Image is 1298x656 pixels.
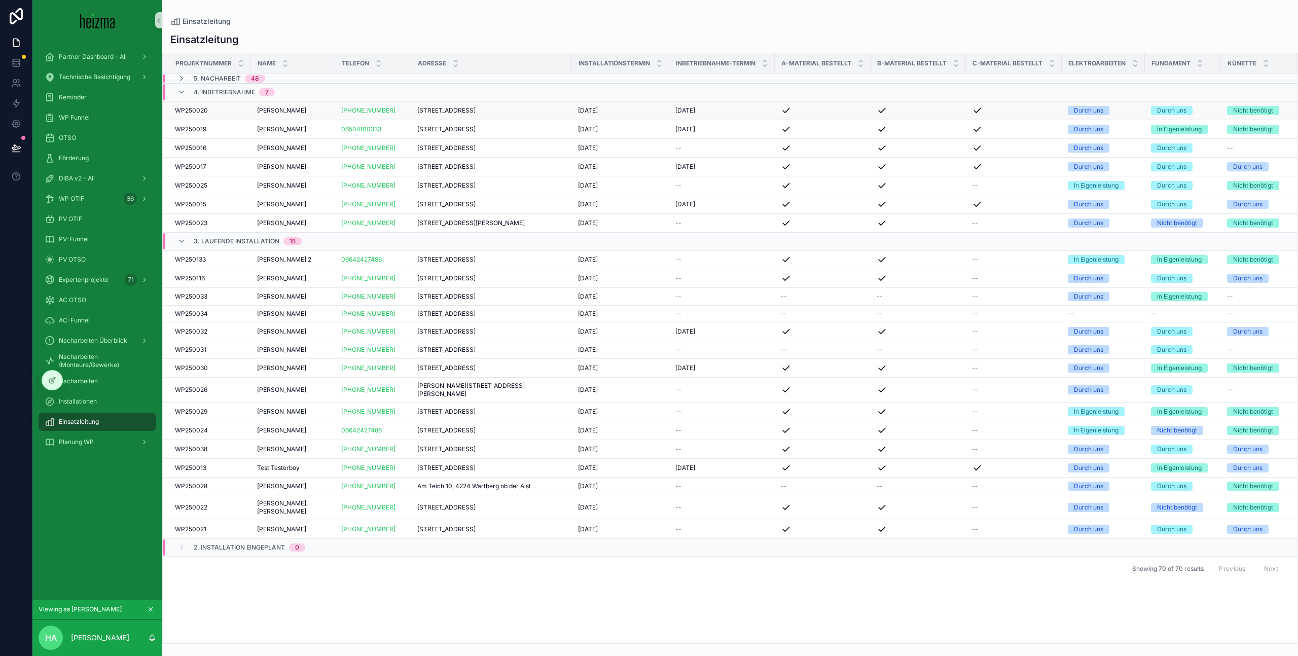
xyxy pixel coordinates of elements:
a: [STREET_ADDRESS] [417,256,566,264]
span: -- [1068,310,1074,318]
span: [STREET_ADDRESS] [417,144,476,152]
a: Durch uns [1068,274,1139,283]
span: AC-Funnel [59,316,90,324]
a: [PHONE_NUMBER] [341,274,405,282]
a: [PERSON_NAME] [257,219,329,227]
span: [DATE] [675,327,695,336]
a: -- [675,310,769,318]
div: Durch uns [1157,181,1186,190]
a: -- [972,274,1056,282]
span: WP250016 [175,144,206,152]
span: [DATE] [675,163,695,171]
a: Durch uns [1151,181,1215,190]
div: Durch uns [1074,218,1103,228]
div: Nicht benötigt [1233,125,1273,134]
img: App logo [80,12,115,28]
a: Durch uns [1068,200,1139,209]
span: [DATE] [578,181,598,190]
span: -- [675,256,681,264]
span: [STREET_ADDRESS] [417,256,476,264]
span: [DATE] [578,327,598,336]
div: Durch uns [1157,327,1186,336]
div: Nicht benötigt [1157,218,1197,228]
a: -- [675,144,769,152]
a: [PHONE_NUMBER] [341,293,405,301]
span: [DATE] [578,346,598,354]
a: [PERSON_NAME] [257,125,329,133]
span: 3. Laufende Installation [194,237,279,245]
span: [DATE] [578,106,598,115]
span: 5. Nacharbeit [194,75,241,83]
a: Reminder [39,88,156,106]
div: 71 [125,274,137,286]
a: 06504810333 [341,125,381,133]
a: [DATE] [578,256,663,264]
a: [PHONE_NUMBER] [341,346,405,354]
span: [DATE] [578,274,598,282]
span: [STREET_ADDRESS] [417,163,476,171]
a: Durch uns [1151,162,1215,171]
a: WP250015 [175,200,245,208]
a: Durch uns [1068,143,1139,153]
span: WP250015 [175,200,206,208]
a: Durch uns [1151,200,1215,209]
a: WP250017 [175,163,245,171]
span: -- [675,144,681,152]
span: -- [972,256,978,264]
a: -- [675,274,769,282]
span: [DATE] [675,200,695,208]
a: Nicht benötigt [1227,218,1291,228]
a: WP250116 [175,274,245,282]
a: [PERSON_NAME] [257,181,329,190]
div: Nicht benötigt [1233,106,1273,115]
span: -- [675,274,681,282]
a: -- [1227,144,1291,152]
div: In Eigenleistung [1157,292,1202,301]
a: [DATE] [675,200,769,208]
a: OTSO [39,129,156,147]
a: [DATE] [675,125,769,133]
span: Expertenprojekte [59,276,109,284]
a: [PERSON_NAME] [257,310,329,318]
a: Durch uns [1151,327,1215,336]
a: [PERSON_NAME] [257,106,329,115]
span: -- [972,346,978,354]
span: DiBA v2 - All [59,174,95,183]
a: Nacharbeiten Überblick [39,332,156,350]
span: [PERSON_NAME] [257,200,306,208]
a: [PHONE_NUMBER] [341,219,395,227]
div: Durch uns [1157,200,1186,209]
a: -- [781,310,864,318]
span: -- [1151,310,1157,318]
a: WP250031 [175,346,245,354]
a: [PERSON_NAME] [257,200,329,208]
span: WP Funnel [59,114,90,122]
a: -- [972,181,1056,190]
a: Nicht benötigt [1227,181,1291,190]
span: [PERSON_NAME] [257,163,306,171]
a: In Eigenleistung [1068,255,1139,264]
a: In Eigenleistung [1151,292,1215,301]
span: [DATE] [578,200,598,208]
a: Durch uns [1068,162,1139,171]
span: [DATE] [578,219,598,227]
a: [DATE] [578,144,663,152]
a: [STREET_ADDRESS] [417,106,566,115]
a: Nicht benötigt [1227,106,1291,115]
span: WP250133 [175,256,206,264]
a: -- [877,293,960,301]
span: -- [972,327,978,336]
span: -- [1227,144,1233,152]
a: [DATE] [675,163,769,171]
a: [PERSON_NAME] [257,163,329,171]
a: WP250033 [175,293,245,301]
a: [PHONE_NUMBER] [341,200,395,208]
a: [PHONE_NUMBER] [341,106,405,115]
a: Durch uns [1068,125,1139,134]
a: Durch uns [1068,292,1139,301]
div: Nicht benötigt [1233,255,1273,264]
span: Einsatzleitung [183,16,231,26]
a: [STREET_ADDRESS] [417,181,566,190]
span: [STREET_ADDRESS] [417,346,476,354]
a: [PHONE_NUMBER] [341,181,395,190]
